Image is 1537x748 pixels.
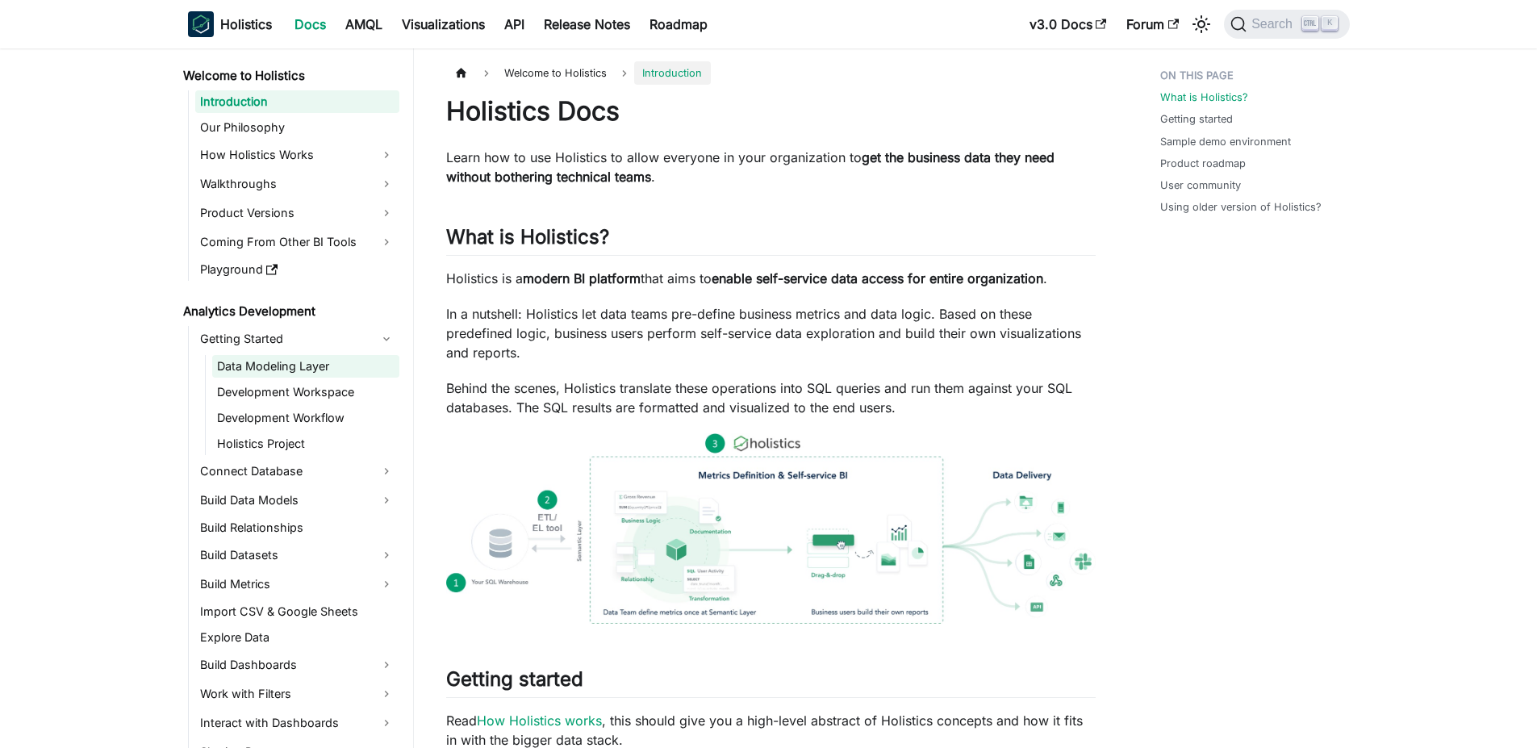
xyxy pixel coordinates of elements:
kbd: K [1322,16,1338,31]
a: Walkthroughs [195,171,399,197]
a: Getting Started [195,326,399,352]
a: Home page [446,61,477,85]
a: Sample demo environment [1160,134,1291,149]
p: Holistics is a that aims to . [446,269,1096,288]
a: What is Holistics? [1160,90,1248,105]
a: Development Workflow [212,407,399,429]
a: v3.0 Docs [1020,11,1117,37]
a: Product roadmap [1160,156,1246,171]
a: Playground [195,258,399,281]
strong: enable self-service data access for entire organization [712,270,1043,286]
a: Our Philosophy [195,116,399,139]
a: Interact with Dashboards [195,710,399,736]
a: Build Dashboards [195,652,399,678]
a: Product Versions [195,200,399,226]
span: Introduction [634,61,710,85]
a: Docs [285,11,336,37]
a: Work with Filters [195,681,399,707]
h1: Holistics Docs [446,95,1096,127]
h2: Getting started [446,667,1096,698]
span: Welcome to Holistics [496,61,615,85]
a: Analytics Development [178,300,399,323]
a: Forum [1117,11,1188,37]
nav: Docs sidebar [172,48,414,748]
a: Introduction [195,90,399,113]
a: Import CSV & Google Sheets [195,600,399,623]
a: How Holistics Works [195,142,399,168]
button: Switch between dark and light mode (currently light mode) [1188,11,1214,37]
a: Build Relationships [195,516,399,539]
a: HolisticsHolistics [188,11,272,37]
a: Roadmap [640,11,717,37]
a: Welcome to Holistics [178,65,399,87]
a: How Holistics works [477,712,602,729]
a: Data Modeling Layer [212,355,399,378]
h2: What is Holistics? [446,225,1096,256]
span: Search [1247,17,1302,31]
button: Search (Ctrl+K) [1224,10,1349,39]
a: Visualizations [392,11,495,37]
a: Holistics Project [212,433,399,455]
p: Learn how to use Holistics to allow everyone in your organization to . [446,148,1096,186]
a: Getting started [1160,111,1233,127]
a: User community [1160,178,1241,193]
img: Holistics [188,11,214,37]
a: Release Notes [534,11,640,37]
a: Development Workspace [212,381,399,403]
a: Connect Database [195,458,399,484]
a: Build Data Models [195,487,399,513]
a: Build Metrics [195,571,399,597]
a: API [495,11,534,37]
a: Coming From Other BI Tools [195,229,399,255]
a: Using older version of Holistics? [1160,199,1322,215]
img: How Holistics fits in your Data Stack [446,433,1096,624]
nav: Breadcrumbs [446,61,1096,85]
p: Behind the scenes, Holistics translate these operations into SQL queries and run them against you... [446,378,1096,417]
a: AMQL [336,11,392,37]
p: In a nutshell: Holistics let data teams pre-define business metrics and data logic. Based on thes... [446,304,1096,362]
a: Explore Data [195,626,399,649]
b: Holistics [220,15,272,34]
a: Build Datasets [195,542,399,568]
strong: modern BI platform [523,270,641,286]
